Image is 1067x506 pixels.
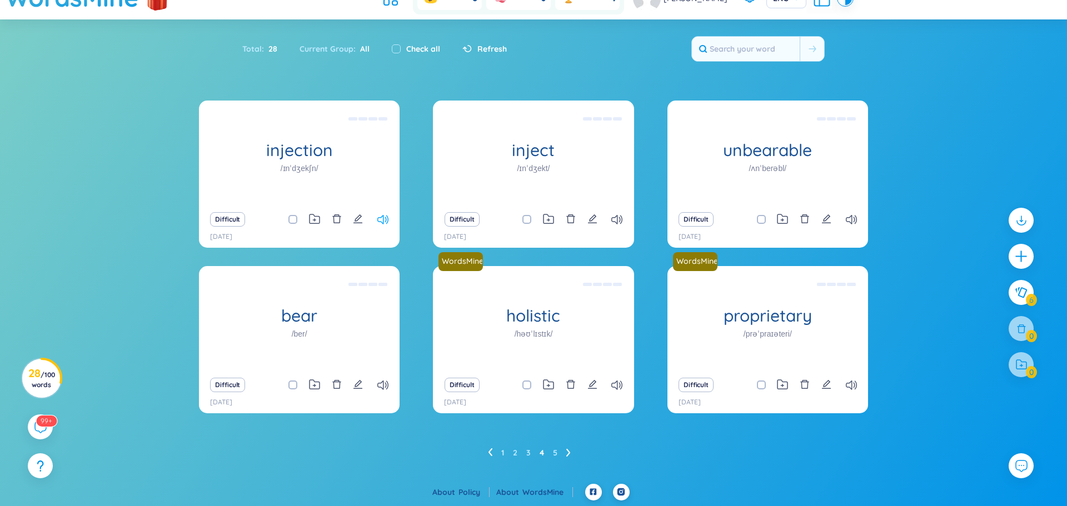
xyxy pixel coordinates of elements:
[821,214,831,224] span: edit
[587,212,597,227] button: edit
[587,379,597,389] span: edit
[445,212,480,227] button: Difficult
[800,214,810,224] span: delete
[679,232,701,242] p: [DATE]
[566,377,576,393] button: delete
[488,444,492,462] li: Previous Page
[553,444,557,462] li: 5
[199,306,400,325] h1: bear
[353,214,363,224] span: edit
[501,444,504,461] a: 1
[353,379,363,389] span: edit
[356,44,370,54] span: All
[210,212,245,227] button: Difficult
[458,487,490,497] a: Policy
[332,212,342,227] button: delete
[672,255,719,267] a: WordsMine
[587,214,597,224] span: edit
[515,328,553,340] h1: /həʊˈlɪstɪk/
[526,444,531,462] li: 3
[821,379,831,389] span: edit
[667,306,868,325] h1: proprietary
[332,214,342,224] span: delete
[210,378,245,392] button: Difficult
[433,141,634,160] h1: inject
[587,377,597,393] button: edit
[432,486,490,498] div: About
[566,214,576,224] span: delete
[749,162,786,174] h1: /ʌnˈberəbl/
[210,397,232,408] p: [DATE]
[513,444,517,461] a: 2
[679,397,701,408] p: [DATE]
[445,378,480,392] button: Difficult
[800,212,810,227] button: delete
[332,379,342,389] span: delete
[292,328,307,340] h1: /ber/
[353,377,363,393] button: edit
[28,369,55,389] h3: 28
[281,162,318,174] h1: /ɪnˈdʒekʃn/
[566,379,576,389] span: delete
[540,444,544,462] li: 4
[566,212,576,227] button: delete
[667,141,868,160] h1: unbearable
[36,415,57,427] sup: 582
[242,37,288,61] div: Total :
[264,43,277,55] span: 28
[800,379,810,389] span: delete
[1014,249,1028,263] span: plus
[673,252,722,271] a: WordsMine
[501,444,504,462] li: 1
[679,378,714,392] button: Difficult
[32,370,55,389] span: / 100 words
[692,37,800,61] input: Search your word
[821,212,831,227] button: edit
[540,444,544,461] a: 4
[406,43,440,55] label: Check all
[437,255,484,267] a: WordsMine
[288,37,381,61] div: Current Group :
[553,444,557,461] a: 5
[477,43,507,55] span: Refresh
[800,377,810,393] button: delete
[496,486,573,498] div: About
[332,377,342,393] button: delete
[517,162,550,174] h1: /ɪnˈdʒekt/
[210,232,232,242] p: [DATE]
[522,487,573,497] a: WordsMine
[433,306,634,325] h1: holistic
[438,252,487,271] a: WordsMine
[444,232,466,242] p: [DATE]
[821,377,831,393] button: edit
[744,328,792,340] h1: /prəˈpraɪəteri/
[199,141,400,160] h1: injection
[353,212,363,227] button: edit
[566,444,571,462] li: Next Page
[513,444,517,462] li: 2
[679,212,714,227] button: Difficult
[526,444,531,461] a: 3
[444,397,466,408] p: [DATE]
